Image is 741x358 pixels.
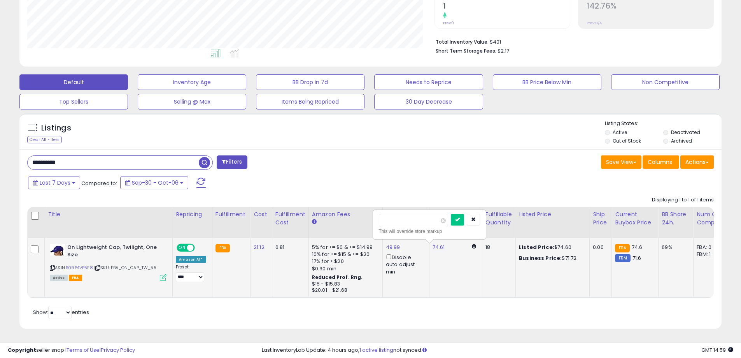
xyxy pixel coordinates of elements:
[632,254,641,262] span: 71.6
[67,346,100,354] a: Terms of Use
[69,275,82,281] span: FBA
[312,210,379,219] div: Amazon Fees
[19,94,128,109] button: Top Sellers
[256,74,364,90] button: BB Drop in 7d
[8,347,135,354] div: seller snap | |
[275,244,303,251] div: 6.81
[643,155,679,169] button: Columns
[519,244,583,251] div: $74.60
[262,347,733,354] div: Last InventoryLab Update: 4 hours ago, not synced.
[374,94,483,109] button: 30 Day Decrease
[94,265,156,271] span: | SKU: FBA_ON_CAP_TW_55
[498,47,509,55] span: $2.17
[697,210,725,227] div: Num of Comp.
[436,39,489,45] b: Total Inventory Value:
[256,94,364,109] button: Items Being Repriced
[312,244,377,251] div: 5% for >= $0 & <= $14.99
[519,243,554,251] b: Listed Price:
[386,253,423,275] div: Disable auto adjust min
[701,346,733,354] span: 2025-10-14 14:59 GMT
[433,243,445,251] a: 74.61
[632,243,643,251] span: 74.6
[138,94,246,109] button: Selling @ Max
[312,281,377,287] div: $15 - $15.83
[81,180,117,187] span: Compared to:
[67,244,162,260] b: On Lightweight Cap, Twilight, One Size
[132,179,179,187] span: Sep-30 - Oct-06
[519,210,586,219] div: Listed Price
[215,210,247,219] div: Fulfillment
[652,196,714,204] div: Displaying 1 to 1 of 1 items
[217,155,247,169] button: Filters
[374,74,483,90] button: Needs to Reprice
[605,120,722,127] p: Listing States:
[443,21,454,25] small: Prev: 0
[41,123,71,134] h5: Listings
[379,227,480,235] div: This will override store markup
[312,274,363,280] b: Reduced Prof. Rng.
[8,346,36,354] strong: Copyright
[177,245,187,251] span: ON
[359,346,393,354] a: 1 active listing
[312,251,377,258] div: 10% for >= $15 & <= $20
[215,244,230,252] small: FBA
[613,129,627,136] label: Active
[615,254,630,262] small: FBM
[611,74,720,90] button: Non Competitive
[50,244,166,280] div: ASIN:
[662,244,687,251] div: 69%
[66,265,93,271] a: B09P4VP5F8
[138,74,246,90] button: Inventory Age
[697,244,722,251] div: FBA: 0
[33,309,89,316] span: Show: entries
[519,254,562,262] b: Business Price:
[28,176,80,189] button: Last 7 Days
[615,244,629,252] small: FBA
[120,176,188,189] button: Sep-30 - Oct-06
[485,210,512,227] div: Fulfillable Quantity
[519,255,583,262] div: $71.72
[587,21,602,25] small: Prev: N/A
[485,244,510,251] div: 18
[671,129,700,136] label: Deactivated
[254,210,269,219] div: Cost
[176,210,209,219] div: Repricing
[312,219,317,226] small: Amazon Fees.
[275,210,305,227] div: Fulfillment Cost
[671,138,692,144] label: Archived
[50,275,68,281] span: All listings currently available for purchase on Amazon
[587,2,713,12] h2: 142.76%
[386,243,400,251] a: 49.99
[40,179,70,187] span: Last 7 Days
[601,155,641,169] button: Save View
[593,244,606,251] div: 0.00
[493,74,601,90] button: BB Price Below Min
[662,210,690,227] div: BB Share 24h.
[27,136,62,143] div: Clear All Filters
[101,346,135,354] a: Privacy Policy
[648,158,672,166] span: Columns
[436,37,708,46] li: $401
[680,155,714,169] button: Actions
[254,243,265,251] a: 21.12
[593,210,608,227] div: Ship Price
[312,258,377,265] div: 17% for > $20
[615,210,655,227] div: Current Buybox Price
[176,265,206,282] div: Preset:
[443,2,570,12] h2: 1
[50,244,65,256] img: 413bh4wWe-L._SL40_.jpg
[176,256,206,263] div: Amazon AI *
[436,48,496,54] b: Short Term Storage Fees:
[194,245,206,251] span: OFF
[19,74,128,90] button: Default
[312,265,377,272] div: $0.30 min
[48,210,169,219] div: Title
[312,287,377,294] div: $20.01 - $21.68
[697,251,722,258] div: FBM: 1
[613,138,641,144] label: Out of Stock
